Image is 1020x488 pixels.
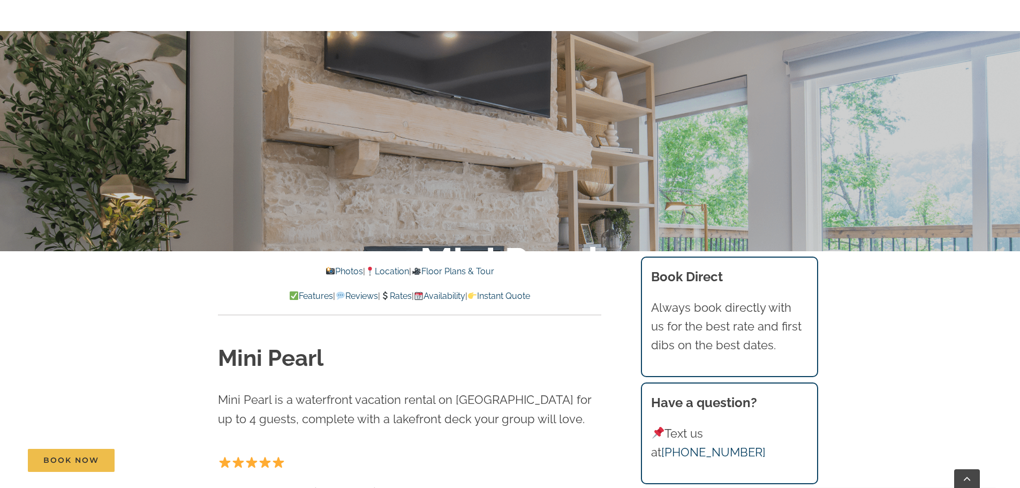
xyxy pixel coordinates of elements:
img: 📸 [326,267,335,275]
img: 👉 [468,291,477,300]
b: Mini Pearl [420,239,600,284]
a: Reviews [335,291,377,301]
img: 💲 [381,291,389,300]
span: Book Now [43,456,99,465]
h3: Have a question? [651,393,807,412]
a: Book Now [28,449,115,472]
a: Instant Quote [467,291,530,301]
h3: Book Direct [651,267,807,287]
a: Rates [380,291,412,301]
img: 📌 [652,427,664,439]
a: Availability [414,291,465,301]
p: | | | | [218,289,601,303]
a: Floor Plans & Tour [411,266,494,276]
img: 💬 [336,291,345,300]
a: Features [289,291,333,301]
p: Always book directly with us for the best rate and first dibs on the best dates. [651,298,807,355]
span: Mini Pearl is a waterfront vacation rental on [GEOGRAPHIC_DATA] for up to 4 guests, complete with... [218,393,591,425]
p: Text us at [651,424,807,462]
a: [PHONE_NUMBER] [661,445,766,459]
img: 📆 [414,291,423,300]
p: | | [218,265,601,279]
a: Photos [326,266,363,276]
img: ✅ [290,291,298,300]
img: 📍 [366,267,374,275]
img: 🎥 [412,267,421,275]
h1: Mini Pearl [218,343,601,374]
a: Location [365,266,409,276]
